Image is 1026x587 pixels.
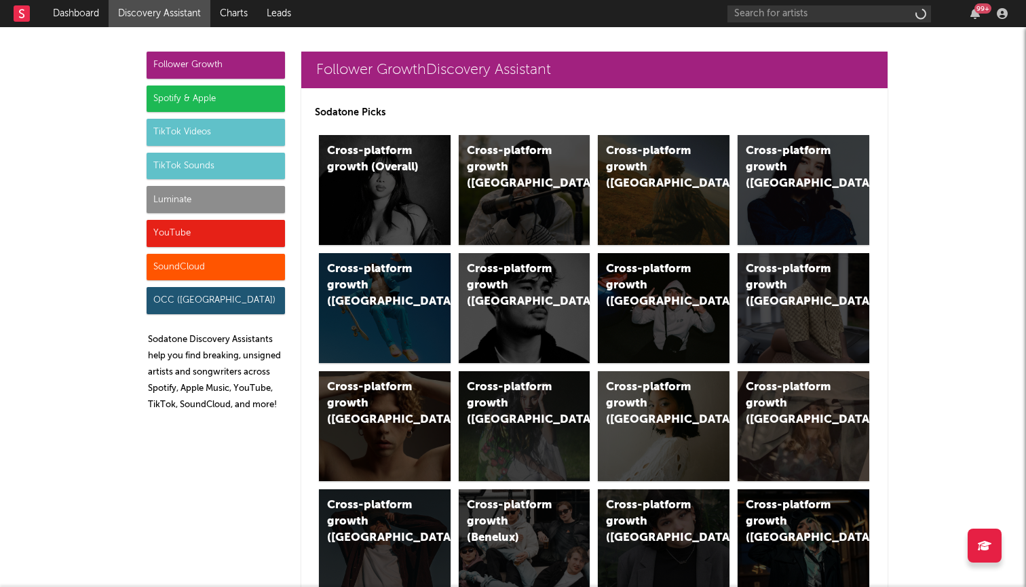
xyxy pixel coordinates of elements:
[606,379,698,428] div: Cross-platform growth ([GEOGRAPHIC_DATA])
[147,186,285,213] div: Luminate
[459,371,590,481] a: Cross-platform growth ([GEOGRAPHIC_DATA])
[147,254,285,281] div: SoundCloud
[327,261,419,310] div: Cross-platform growth ([GEOGRAPHIC_DATA])
[148,332,285,413] p: Sodatone Discovery Assistants help you find breaking, unsigned artists and songwriters across Spo...
[738,135,869,245] a: Cross-platform growth ([GEOGRAPHIC_DATA])
[598,253,729,363] a: Cross-platform growth ([GEOGRAPHIC_DATA]/GSA)
[301,52,888,88] a: Follower GrowthDiscovery Assistant
[746,261,838,310] div: Cross-platform growth ([GEOGRAPHIC_DATA])
[319,371,451,481] a: Cross-platform growth ([GEOGRAPHIC_DATA])
[974,3,991,14] div: 99 +
[738,253,869,363] a: Cross-platform growth ([GEOGRAPHIC_DATA])
[738,371,869,481] a: Cross-platform growth ([GEOGRAPHIC_DATA])
[467,379,559,428] div: Cross-platform growth ([GEOGRAPHIC_DATA])
[327,379,419,428] div: Cross-platform growth ([GEOGRAPHIC_DATA])
[147,287,285,314] div: OCC ([GEOGRAPHIC_DATA])
[467,143,559,192] div: Cross-platform growth ([GEOGRAPHIC_DATA])
[727,5,931,22] input: Search for artists
[746,379,838,428] div: Cross-platform growth ([GEOGRAPHIC_DATA])
[459,253,590,363] a: Cross-platform growth ([GEOGRAPHIC_DATA])
[598,371,729,481] a: Cross-platform growth ([GEOGRAPHIC_DATA])
[970,8,980,19] button: 99+
[459,135,590,245] a: Cross-platform growth ([GEOGRAPHIC_DATA])
[315,105,874,121] p: Sodatone Picks
[606,261,698,310] div: Cross-platform growth ([GEOGRAPHIC_DATA]/GSA)
[319,135,451,245] a: Cross-platform growth (Overall)
[606,143,698,192] div: Cross-platform growth ([GEOGRAPHIC_DATA])
[147,52,285,79] div: Follower Growth
[746,497,838,546] div: Cross-platform growth ([GEOGRAPHIC_DATA])
[147,220,285,247] div: YouTube
[147,153,285,180] div: TikTok Sounds
[327,143,419,176] div: Cross-platform growth (Overall)
[467,261,559,310] div: Cross-platform growth ([GEOGRAPHIC_DATA])
[606,497,698,546] div: Cross-platform growth ([GEOGRAPHIC_DATA])
[319,253,451,363] a: Cross-platform growth ([GEOGRAPHIC_DATA])
[746,143,838,192] div: Cross-platform growth ([GEOGRAPHIC_DATA])
[327,497,419,546] div: Cross-platform growth ([GEOGRAPHIC_DATA])
[147,119,285,146] div: TikTok Videos
[467,497,559,546] div: Cross-platform growth (Benelux)
[598,135,729,245] a: Cross-platform growth ([GEOGRAPHIC_DATA])
[147,86,285,113] div: Spotify & Apple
